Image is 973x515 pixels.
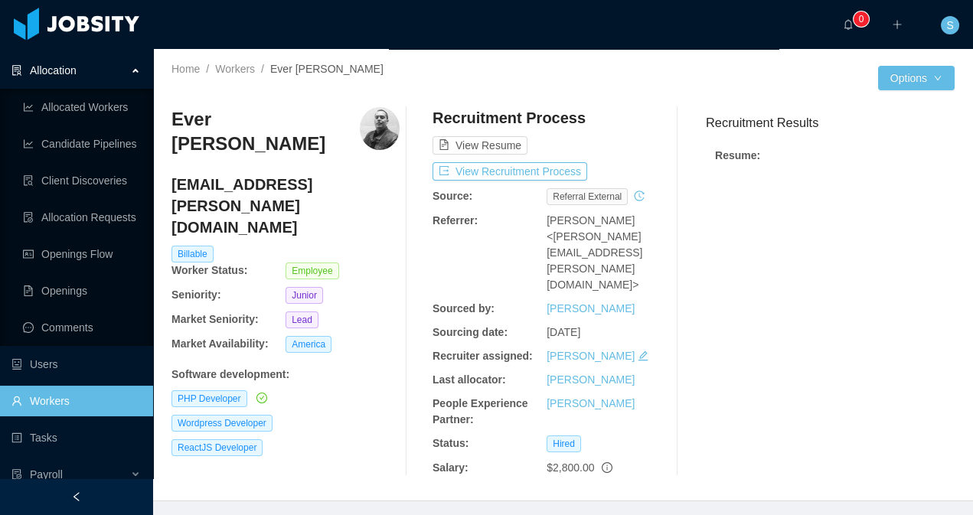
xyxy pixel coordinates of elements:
[11,422,141,453] a: icon: profileTasks
[547,326,580,338] span: [DATE]
[547,397,635,409] a: [PERSON_NAME]
[946,16,953,34] span: S
[171,368,289,380] b: Software development :
[433,373,506,386] b: Last allocator:
[433,190,472,202] b: Source:
[261,63,264,75] span: /
[23,275,141,306] a: icon: file-textOpenings
[23,165,141,196] a: icon: file-searchClient Discoveries
[171,174,400,238] h4: [EMAIL_ADDRESS][PERSON_NAME][DOMAIN_NAME]
[23,239,141,269] a: icon: idcardOpenings Flow
[433,139,527,152] a: icon: file-textView Resume
[638,350,648,361] i: icon: edit
[171,63,200,75] a: Home
[11,386,141,416] a: icon: userWorkers
[433,326,508,338] b: Sourcing date:
[715,149,760,161] strong: Resume :
[11,349,141,380] a: icon: robotUsers
[11,469,22,480] i: icon: file-protect
[433,136,527,155] button: icon: file-textView Resume
[433,397,528,425] b: People Experience Partner:
[171,313,259,325] b: Market Seniority:
[854,11,869,27] sup: 0
[171,264,247,276] b: Worker Status:
[23,92,141,122] a: icon: line-chartAllocated Workers
[547,461,594,474] span: $2,800.00
[433,350,533,362] b: Recruiter assigned:
[171,246,214,262] span: Billable
[253,392,267,404] a: icon: check-circle
[843,19,854,30] i: icon: bell
[23,312,141,343] a: icon: messageComments
[634,191,645,201] i: icon: history
[547,214,635,227] span: [PERSON_NAME]
[360,107,400,150] img: a296a768-e696-4f88-8b77-5dc97ab6166f_664bdb319737c-400w.png
[433,214,478,227] b: Referrer:
[433,162,587,181] button: icon: exportView Recruitment Process
[433,437,469,449] b: Status:
[11,65,22,76] i: icon: solution
[547,188,628,205] span: Referral external
[171,107,360,157] h3: Ever [PERSON_NAME]
[547,230,642,291] span: <[PERSON_NAME][EMAIL_ADDRESS][PERSON_NAME][DOMAIN_NAME]>
[30,64,77,77] span: Allocation
[256,393,267,403] i: icon: check-circle
[547,435,581,452] span: Hired
[171,390,247,407] span: PHP Developer
[171,337,269,350] b: Market Availability:
[547,302,635,315] a: [PERSON_NAME]
[286,311,318,328] span: Lead
[547,350,635,362] a: [PERSON_NAME]
[171,288,221,301] b: Seniority:
[433,165,587,178] a: icon: exportView Recruitment Process
[892,19,903,30] i: icon: plus
[433,302,495,315] b: Sourced by:
[171,439,263,456] span: ReactJS Developer
[286,287,323,304] span: Junior
[547,373,635,386] a: [PERSON_NAME]
[171,415,273,432] span: Wordpress Developer
[23,202,141,233] a: icon: file-doneAllocation Requests
[286,336,331,353] span: America
[433,461,469,474] b: Salary:
[602,462,612,473] span: info-circle
[706,113,955,132] h3: Recruitment Results
[206,63,209,75] span: /
[878,66,955,90] button: Optionsicon: down
[30,468,63,481] span: Payroll
[215,63,255,75] a: Workers
[23,129,141,159] a: icon: line-chartCandidate Pipelines
[286,262,338,279] span: Employee
[270,63,384,75] span: Ever [PERSON_NAME]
